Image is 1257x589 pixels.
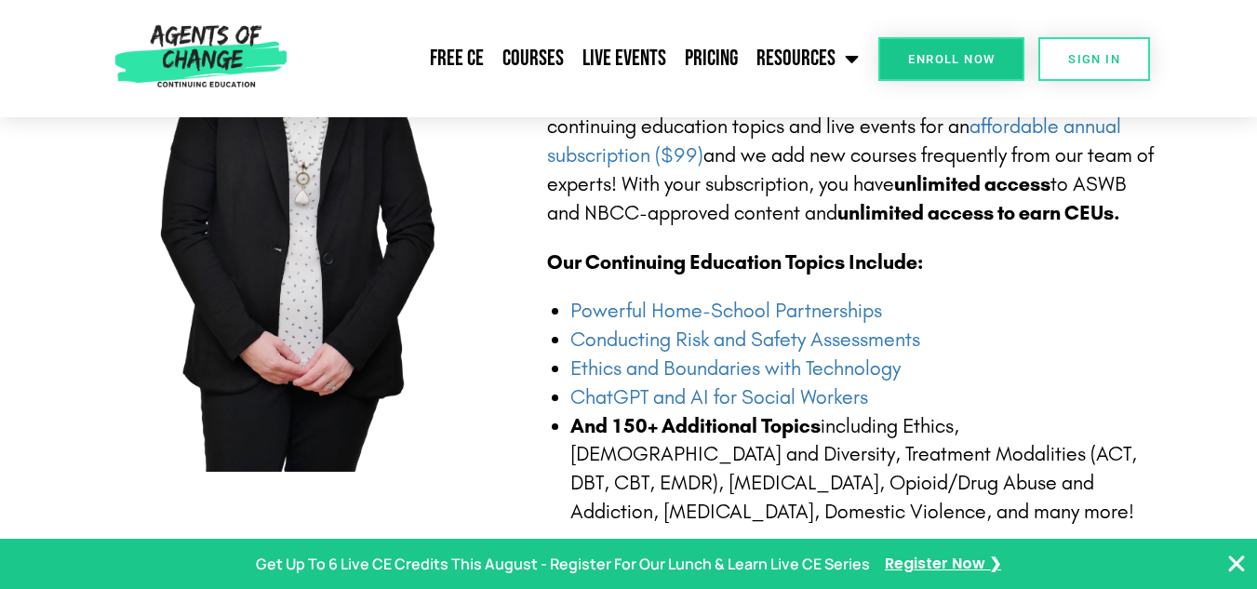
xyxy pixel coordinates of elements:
a: Enroll Now [878,37,1024,81]
b: And 150+ Additional Topics [570,414,821,438]
b: unlimited access [894,172,1050,196]
a: Pricing [675,35,747,82]
a: Courses [493,35,573,82]
a: Powerful Home-School Partnerships [570,299,882,323]
span: SIGN IN [1068,53,1120,65]
li: including Ethics, [DEMOGRAPHIC_DATA] and Diversity, Treatment Modalities (ACT, DBT, CBT, EMDR), [... [570,412,1159,527]
a: Free CE [421,35,493,82]
a: ChatGPT and AI for Social Workers [570,385,868,409]
span: Enroll Now [908,53,995,65]
button: Close Banner [1225,553,1248,575]
a: SIGN IN [1038,37,1150,81]
b: Our Continuing Education Topics Include: [547,250,923,274]
nav: Menu [295,35,869,82]
b: unlimited access to earn CEUs. [837,201,1120,225]
p: We offer a variety of Social Work and Mental Health Professional continuing education topics and ... [547,85,1159,228]
a: Ethics and Boundaries with Technology [570,356,901,381]
p: Get Up To 6 Live CE Credits This August - Register For Our Lunch & Learn Live CE Series [256,551,870,578]
a: Resources [747,35,868,82]
a: Conducting Risk and Safety Assessments [570,328,920,352]
a: Register Now ❯ [885,551,1001,578]
a: Live Events [573,35,675,82]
